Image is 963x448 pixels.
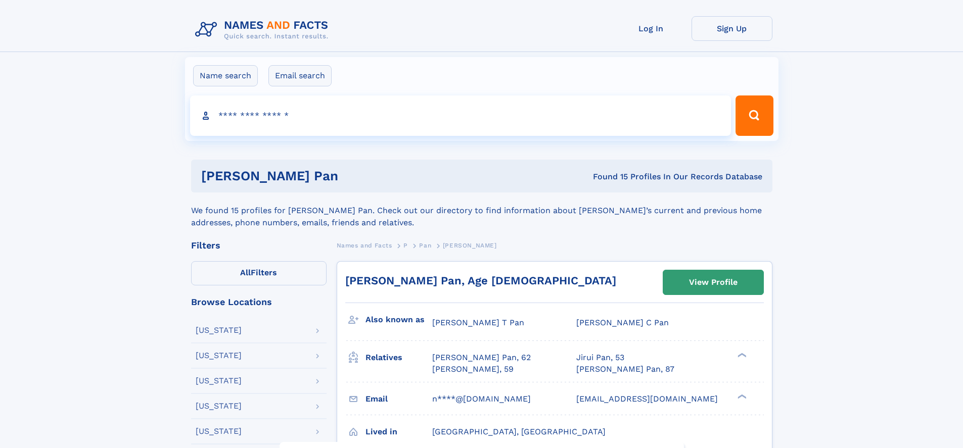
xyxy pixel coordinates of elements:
[432,364,514,375] a: [PERSON_NAME], 59
[663,270,763,294] a: View Profile
[196,427,242,435] div: [US_STATE]
[611,16,692,41] a: Log In
[193,65,258,86] label: Name search
[692,16,772,41] a: Sign Up
[365,390,432,408] h3: Email
[432,352,531,363] a: [PERSON_NAME] Pan, 62
[190,95,731,136] input: search input
[432,427,606,436] span: [GEOGRAPHIC_DATA], [GEOGRAPHIC_DATA]
[403,242,408,249] span: P
[736,95,773,136] button: Search Button
[735,352,747,359] div: ❯
[191,241,327,250] div: Filters
[196,352,242,360] div: [US_STATE]
[365,423,432,440] h3: Lived in
[403,239,408,252] a: P
[576,352,624,363] a: Jirui Pan, 53
[576,394,718,404] span: [EMAIL_ADDRESS][DOMAIN_NAME]
[196,326,242,334] div: [US_STATE]
[191,261,327,285] label: Filters
[240,268,251,277] span: All
[735,393,747,400] div: ❯
[365,349,432,366] h3: Relatives
[191,16,337,43] img: Logo Names and Facts
[196,377,242,385] div: [US_STATE]
[419,239,431,252] a: Pan
[196,402,242,410] div: [US_STATE]
[191,297,327,307] div: Browse Locations
[576,318,669,327] span: [PERSON_NAME] C Pan
[443,242,497,249] span: [PERSON_NAME]
[419,242,431,249] span: Pan
[432,318,524,327] span: [PERSON_NAME] T Pan
[365,311,432,328] h3: Also known as
[466,171,762,182] div: Found 15 Profiles In Our Records Database
[576,364,674,375] a: [PERSON_NAME] Pan, 87
[337,239,392,252] a: Names and Facts
[268,65,332,86] label: Email search
[191,192,772,229] div: We found 15 profiles for [PERSON_NAME] Pan. Check out our directory to find information about [PE...
[201,170,466,182] h1: [PERSON_NAME] Pan
[345,274,616,287] a: [PERSON_NAME] Pan, Age [DEMOGRAPHIC_DATA]
[689,271,738,294] div: View Profile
